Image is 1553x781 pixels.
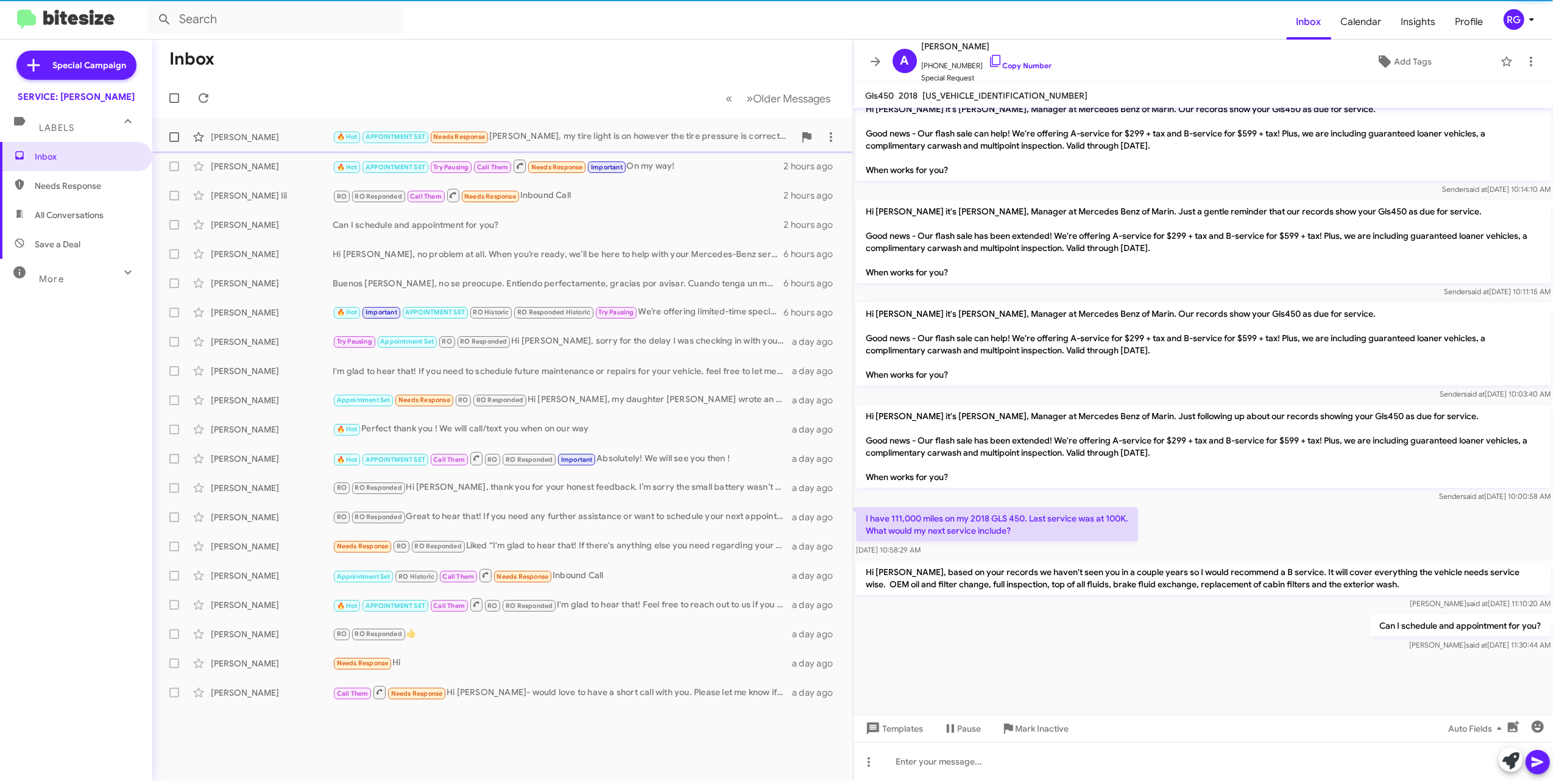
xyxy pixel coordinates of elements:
[433,133,485,141] span: Needs Response
[1466,185,1487,194] span: said at
[856,200,1551,283] p: Hi [PERSON_NAME] it's [PERSON_NAME], Manager at Mercedes Benz of Marin. Just a gentle reminder th...
[211,219,333,231] div: [PERSON_NAME]
[791,599,843,611] div: a day ago
[1312,51,1495,72] button: Add Tags
[754,92,831,105] span: Older Messages
[211,248,333,260] div: [PERSON_NAME]
[720,86,838,111] nav: Page navigation example
[1493,9,1540,30] button: RG
[1468,287,1489,296] span: said at
[1446,4,1493,40] span: Profile
[333,510,791,524] div: Great to hear that! If you need any further assistance or want to schedule your next appointment,...
[333,188,784,203] div: Inbound Call
[1440,389,1551,398] span: Sender [DATE] 10:03:40 AM
[791,453,843,465] div: a day ago
[531,163,583,171] span: Needs Response
[923,90,1088,101] span: [US_VEHICLE_IDENTIFICATION_NUMBER]
[337,630,347,638] span: RO
[333,568,791,583] div: Inbound Call
[1410,599,1551,608] span: [PERSON_NAME] [DATE] 11:10:20 AM
[473,308,509,316] span: RO Historic
[719,86,740,111] button: Previous
[922,54,1052,72] span: [PHONE_NUMBER]
[337,425,358,433] span: 🔥 Hot
[35,238,80,250] span: Save a Deal
[35,180,138,192] span: Needs Response
[211,189,333,202] div: [PERSON_NAME] Iii
[211,628,333,640] div: [PERSON_NAME]
[933,718,991,740] button: Pause
[355,513,402,521] span: RO Responded
[380,337,434,345] span: Appointment Set
[458,396,468,404] span: RO
[337,659,389,667] span: Needs Response
[333,481,791,495] div: Hi [PERSON_NAME], thank you for your honest feedback. I’m sorry the small battery wasn’t addresse...
[16,51,136,80] a: Special Campaign
[784,219,843,231] div: 2 hours ago
[591,163,623,171] span: Important
[784,189,843,202] div: 2 hours ago
[337,484,347,492] span: RO
[366,602,425,610] span: APPOINTMENT SET
[337,163,358,171] span: 🔥 Hot
[1395,51,1432,72] span: Add Tags
[169,49,214,69] h1: Inbox
[433,456,465,464] span: Call Them
[991,718,1079,740] button: Mark Inactive
[35,209,104,221] span: All Conversations
[791,394,843,406] div: a day ago
[443,573,475,581] span: Call Them
[460,337,507,345] span: RO Responded
[433,602,465,610] span: Call Them
[791,687,843,699] div: a day ago
[856,405,1551,488] p: Hi [PERSON_NAME] it's [PERSON_NAME], Manager at Mercedes Benz of Marin. Just following up about o...
[398,573,434,581] span: RO Historic
[1466,599,1488,608] span: said at
[1439,492,1551,501] span: Sender [DATE] 10:00:58 AM
[1331,4,1392,40] a: Calendar
[599,308,634,316] span: Try Pausing
[333,219,784,231] div: Can I schedule and appointment for you?
[337,602,358,610] span: 🔥 Hot
[1504,9,1524,30] div: RG
[791,336,843,348] div: a day ago
[366,163,425,171] span: APPOINTMENT SET
[337,308,358,316] span: 🔥 Hot
[39,122,74,133] span: Labels
[958,718,982,740] span: Pause
[211,277,333,289] div: [PERSON_NAME]
[506,456,553,464] span: RO Responded
[333,130,794,144] div: [PERSON_NAME], my tire light is on however the tire pressure is correct. Can I turn it off?
[397,542,406,550] span: RO
[211,423,333,436] div: [PERSON_NAME]
[1287,4,1331,40] a: Inbox
[35,150,138,163] span: Inbox
[1466,640,1487,649] span: said at
[1438,718,1516,740] button: Auto Fields
[333,305,784,319] div: We’re offering limited-time specials through the end of the month:Oil Change $159.95 (Reg. $290)T...
[442,337,452,345] span: RO
[366,133,425,141] span: APPOINTMENT SET
[922,39,1052,54] span: [PERSON_NAME]
[856,303,1551,386] p: Hi [PERSON_NAME] it's [PERSON_NAME], Manager at Mercedes Benz of Marin. Our records show your Gls...
[211,570,333,582] div: [PERSON_NAME]
[1392,4,1446,40] a: Insights
[791,511,843,523] div: a day ago
[856,98,1551,181] p: Hi [PERSON_NAME] it's [PERSON_NAME], Manager at Mercedes Benz of Marin. Our records show your Gls...
[922,72,1052,84] span: Special Request
[784,277,843,289] div: 6 hours ago
[337,337,372,345] span: Try Pausing
[1463,389,1485,398] span: said at
[791,540,843,553] div: a day ago
[464,193,516,200] span: Needs Response
[337,513,347,521] span: RO
[784,306,843,319] div: 6 hours ago
[517,308,590,316] span: RO Responded Historic
[211,453,333,465] div: [PERSON_NAME]
[791,628,843,640] div: a day ago
[1442,185,1551,194] span: Sender [DATE] 10:14:10 AM
[333,277,784,289] div: Buenos [PERSON_NAME], no se preocupe. Entiendo perfectamente, gracias por avisar. Cuando tenga un...
[900,51,909,71] span: A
